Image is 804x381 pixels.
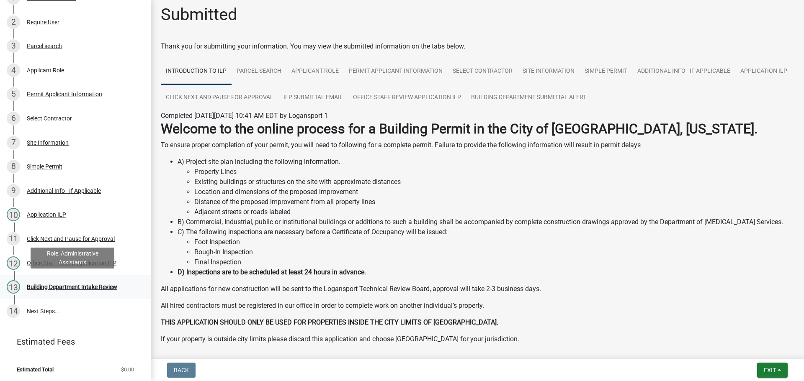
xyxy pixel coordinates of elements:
[348,84,466,111] a: Office Staff Review Application ILP
[286,58,344,85] a: Applicant Role
[27,164,62,169] div: Simple Permit
[278,84,348,111] a: ILP Submittal Email
[178,268,366,276] strong: D) Inspections are to be scheduled at least 24 hours in advance.
[580,58,632,85] a: Simple Permit
[167,363,196,378] button: Back
[7,87,20,101] div: 5
[7,64,20,77] div: 4
[161,84,278,111] a: Click Next and Pause for Approval
[7,232,20,245] div: 11
[7,333,137,350] a: Estimated Fees
[174,367,189,373] span: Back
[7,112,20,125] div: 6
[178,217,794,227] li: B) Commercial, Industrial, public or institutional buildings or additions to such a building shal...
[27,67,64,73] div: Applicant Role
[764,367,776,373] span: Exit
[178,227,794,267] li: C) The following inspections are necessary before a Certificate of Occupancy will be issued:
[7,280,20,294] div: 13
[194,207,794,217] li: Adjacent streets or roads labeled
[161,5,237,25] h1: Submitted
[194,167,794,177] li: Property Lines
[7,39,20,53] div: 3
[161,318,498,326] strong: THIS APPLICATION SHOULD ONLY BE USED FOR PROPERTIES INSIDE THE CITY LIMITS OF [GEOGRAPHIC_DATA].
[632,58,735,85] a: Additional Info - If Applicable
[194,197,794,207] li: Distance of the proposed improvement from all property lines
[7,15,20,29] div: 2
[161,58,232,85] a: Introduction to ILP
[27,43,62,49] div: Parcel search
[161,121,758,137] strong: Welcome to the online process for a Building Permit in the City of [GEOGRAPHIC_DATA], [US_STATE].
[7,304,20,318] div: 14
[194,247,794,257] li: Rough-In Inspection
[27,260,116,266] div: Office Staff Review Application ILP
[161,301,794,311] p: All hired contractors must be registered in our office in order to complete work on another indiv...
[194,187,794,197] li: Location and dimensions of the proposed improvement
[27,284,117,290] div: Building Department Intake Review
[7,208,20,221] div: 10
[27,140,69,146] div: Site Information
[161,334,794,344] p: If your property is outside city limits please discard this application and choose [GEOGRAPHIC_DA...
[7,184,20,197] div: 9
[161,284,794,294] p: All applications for new construction will be sent to the Logansport Technical Review Board, appr...
[7,256,20,270] div: 12
[194,177,794,187] li: Existing buildings or structures on the site with approximate distances
[735,58,792,85] a: Application ILP
[17,367,54,372] span: Estimated Total
[27,236,115,242] div: Click Next and Pause for Approval
[161,41,794,51] div: Thank you for submitting your information. You may view the submitted information on the tabs below.
[161,112,328,120] span: Completed [DATE][DATE] 10:41 AM EDT by Logansport 1
[7,160,20,173] div: 8
[194,257,794,267] li: Final Inspection
[27,188,101,194] div: Additional Info - If Applicable
[757,363,788,378] button: Exit
[448,58,518,85] a: Select Contractor
[27,19,59,25] div: Require User
[344,58,448,85] a: Permit Applicant Information
[31,248,114,268] div: Role: Administrative Assistants
[518,58,580,85] a: Site Information
[466,84,591,111] a: Building Department Submittal Alert
[27,115,72,121] div: Select Contractor
[161,140,794,150] p: To ensure proper completion of your permit, you will need to following for a complete permit. Fai...
[121,367,134,372] span: $0.00
[7,136,20,149] div: 7
[27,91,102,97] div: Permit Applicant Information
[232,58,286,85] a: Parcel search
[178,157,794,217] li: A) Project site plan including the following information.
[27,212,66,217] div: Application ILP
[194,237,794,247] li: Foot Inspection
